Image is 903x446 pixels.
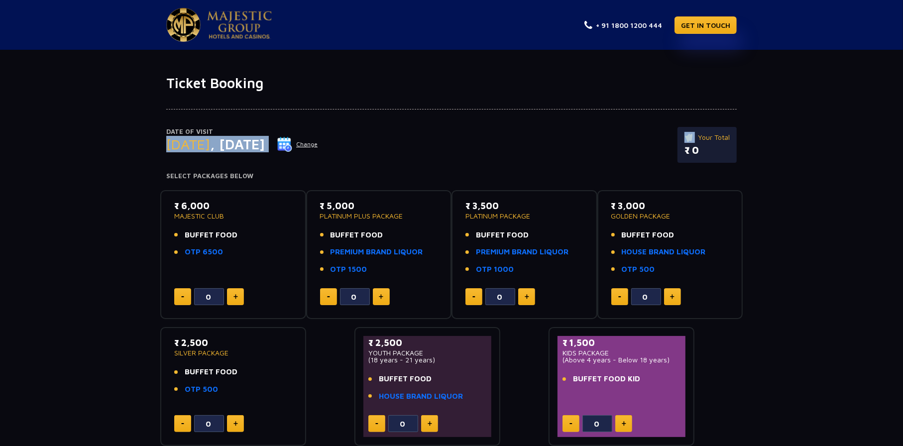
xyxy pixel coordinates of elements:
span: BUFFET FOOD [476,229,529,241]
p: ₹ 3,500 [465,199,583,213]
p: PLATINUM PLUS PACKAGE [320,213,438,220]
p: KIDS PACKAGE [563,349,680,356]
p: (18 years - 21 years) [368,356,486,363]
p: ₹ 3,000 [611,199,729,213]
img: Majestic Pride [207,11,272,39]
a: HOUSE BRAND LIQUOR [379,391,463,402]
span: BUFFET FOOD [185,366,237,378]
a: OTP 6500 [185,246,223,258]
img: minus [618,296,621,298]
img: minus [181,423,184,425]
a: PREMIUM BRAND LIQUOR [476,246,568,258]
p: PLATINUM PACKAGE [465,213,583,220]
span: [DATE] [166,136,210,152]
a: OTP 500 [185,384,218,395]
img: plus [622,421,626,426]
img: ticket [684,132,695,143]
a: OTP 500 [622,264,655,275]
img: minus [181,296,184,298]
a: PREMIUM BRAND LIQUOR [331,246,423,258]
p: SILVER PACKAGE [174,349,292,356]
a: GET IN TOUCH [675,16,737,34]
p: GOLDEN PACKAGE [611,213,729,220]
p: ₹ 1,500 [563,336,680,349]
span: BUFFET FOOD [185,229,237,241]
img: plus [233,421,238,426]
img: plus [670,294,675,299]
a: OTP 1500 [331,264,367,275]
p: ₹ 2,500 [174,336,292,349]
p: YOUTH PACKAGE [368,349,486,356]
p: Date of Visit [166,127,318,137]
p: ₹ 6,000 [174,199,292,213]
span: BUFFET FOOD [331,229,383,241]
p: ₹ 2,500 [368,336,486,349]
p: (Above 4 years - Below 18 years) [563,356,680,363]
img: minus [472,296,475,298]
button: Change [277,136,318,152]
img: minus [569,423,572,425]
h4: Select Packages Below [166,172,737,180]
img: Majestic Pride [166,8,201,42]
span: BUFFET FOOD [379,373,432,385]
p: ₹ 0 [684,143,730,158]
img: plus [379,294,383,299]
span: BUFFET FOOD KID [573,373,640,385]
img: plus [525,294,529,299]
p: ₹ 5,000 [320,199,438,213]
img: minus [327,296,330,298]
h1: Ticket Booking [166,75,737,92]
img: minus [375,423,378,425]
span: , [DATE] [210,136,265,152]
a: HOUSE BRAND LIQUOR [622,246,706,258]
a: + 91 1800 1200 444 [584,20,662,30]
img: plus [428,421,432,426]
img: plus [233,294,238,299]
p: MAJESTIC CLUB [174,213,292,220]
a: OTP 1000 [476,264,514,275]
span: BUFFET FOOD [622,229,675,241]
p: Your Total [684,132,730,143]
